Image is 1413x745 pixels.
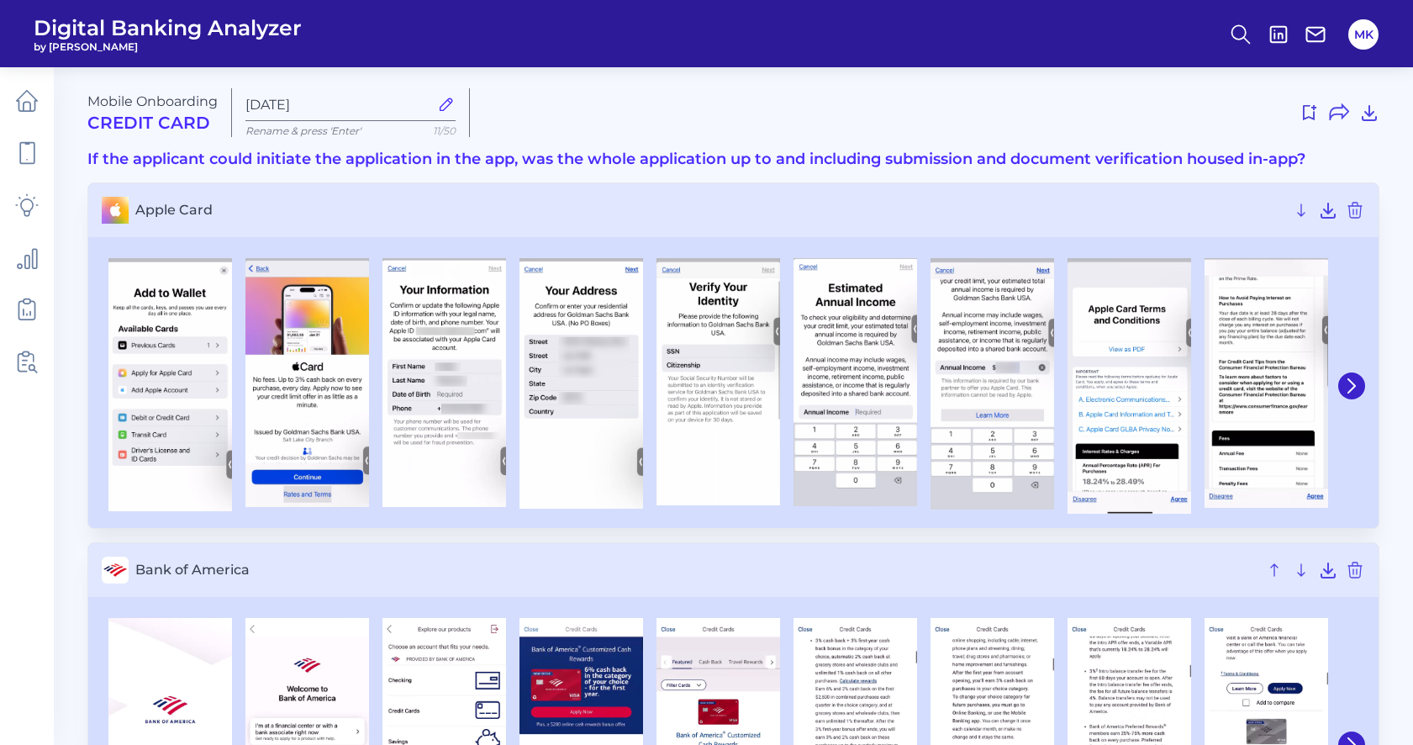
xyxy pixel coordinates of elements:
span: Bank of America [135,562,1257,578]
h2: Credit Card [87,113,218,133]
span: 11/50 [433,124,456,137]
span: Apple Card [135,202,1284,218]
img: Apple Card [931,258,1054,510]
p: Rename & press 'Enter' [245,124,456,137]
img: Apple Card [245,258,369,507]
img: Apple Card [793,258,917,507]
img: Apple Card [519,258,643,509]
span: by [PERSON_NAME] [34,40,302,53]
img: Apple Card [656,258,780,506]
img: Apple Card [1205,258,1328,508]
img: Apple Card [108,258,232,511]
span: Digital Banking Analyzer [34,15,302,40]
div: Mobile Onboarding [87,93,218,133]
h3: If the applicant could initiate the application in the app, was the whole application up to and i... [87,151,1379,169]
img: Apple Card [382,258,506,507]
button: MK [1348,19,1379,50]
img: Apple Card [1068,258,1191,514]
